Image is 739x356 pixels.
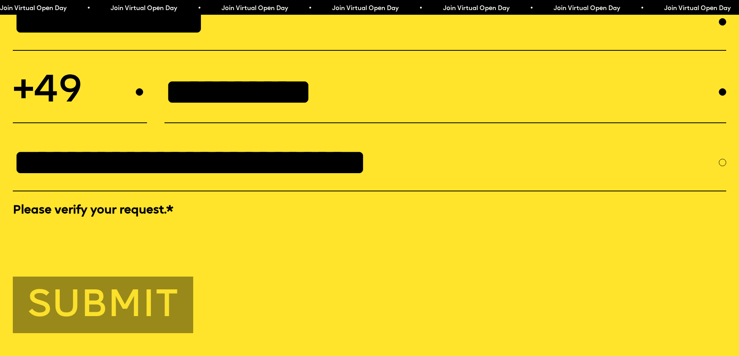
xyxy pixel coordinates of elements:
[171,5,175,12] span: •
[13,221,131,251] iframe: reCAPTCHA
[504,5,507,12] span: •
[282,5,286,12] span: •
[725,5,729,12] span: •
[614,5,618,12] span: •
[61,5,64,12] span: •
[13,203,726,219] label: Please verify your request.
[393,5,396,12] span: •
[13,277,193,333] button: Submit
